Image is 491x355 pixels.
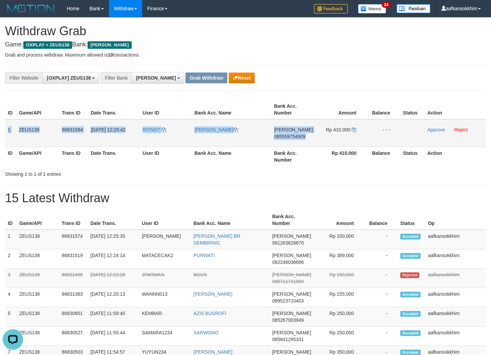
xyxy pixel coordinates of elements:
[62,127,83,132] span: 86831594
[425,147,486,166] th: Action
[5,249,17,269] td: 2
[425,100,486,119] th: Action
[140,100,192,119] th: User ID
[314,249,364,269] td: Rp 389,000
[274,134,306,139] span: Copy 085559754909 to clipboard
[364,269,398,288] td: -
[16,100,59,119] th: Game/API
[139,307,191,327] td: KEMBAR
[3,3,23,23] button: Open LiveChat chat widget
[192,147,271,166] th: Bank Acc. Name
[59,288,88,307] td: 86831383
[326,127,350,132] span: Rp 410.000
[194,253,215,258] a: PURWATI
[272,317,304,323] span: Copy 085267003949 to clipboard
[400,311,421,317] span: Accepted
[5,288,17,307] td: 4
[59,269,88,288] td: 86831498
[59,230,88,249] td: 86831574
[88,269,139,288] td: [DATE] 12:23:26
[272,253,311,258] span: [PERSON_NAME]
[425,307,486,327] td: aafkansokkhim
[132,72,184,84] button: [PERSON_NAME]
[271,100,316,119] th: Bank Acc. Number
[88,100,140,119] th: Date Trans.
[192,100,271,119] th: Bank Acc. Name
[272,279,304,284] span: Copy 085711731589 to clipboard
[314,4,348,14] img: Feedback.jpg
[17,249,59,269] td: ZEUS138
[194,349,232,355] a: [PERSON_NAME]
[143,127,160,132] span: RITNO7
[314,210,364,230] th: Amount
[314,269,364,288] td: Rp 150,000
[400,272,419,278] span: Rejected
[364,307,398,327] td: -
[272,240,304,246] span: Copy 081263628670 to clipboard
[59,307,88,327] td: 86830651
[136,75,176,81] span: [PERSON_NAME]
[272,337,304,342] span: Copy 085841295331 to clipboard
[400,147,425,166] th: Status
[88,288,139,307] td: [DATE] 12:20:13
[108,52,113,58] strong: 10
[425,327,486,346] td: aafkansokkhim
[88,210,139,230] th: Date Trans.
[364,210,398,230] th: Balance
[194,233,240,246] a: [PERSON_NAME] BR SEMBIRING
[425,210,486,230] th: Op
[88,230,139,249] td: [DATE] 12:25:35
[143,127,166,132] a: RITNO7
[5,210,17,230] th: ID
[314,307,364,327] td: Rp 250,000
[400,234,421,239] span: Accepted
[139,269,191,288] td: JPARWAN
[17,307,59,327] td: ZEUS138
[17,269,59,288] td: ZEUS138
[195,127,238,132] a: [PERSON_NAME]
[42,72,99,84] button: [OXPLAY] ZEUS138
[17,230,59,249] td: ZEUS138
[194,272,207,277] a: AGUS
[364,249,398,269] td: -
[314,230,364,249] td: Rp 100,000
[139,249,191,269] td: MATACECAK2
[314,288,364,307] td: Rp 155,000
[91,127,125,132] span: [DATE] 12:25:42
[425,269,486,288] td: aafkansokkhim
[88,147,140,166] th: Date Trans.
[400,292,421,297] span: Accepted
[47,75,91,81] span: [OXPLAY] ZEUS138
[88,327,139,346] td: [DATE] 11:55:44
[139,210,191,230] th: User ID
[194,311,226,316] a: AZIS BUSROFI
[5,147,16,166] th: ID
[5,191,486,205] h1: 15 Latest Withdraw
[139,230,191,249] td: [PERSON_NAME]
[272,291,311,297] span: [PERSON_NAME]
[316,147,366,166] th: Rp 410.000
[272,272,311,277] span: [PERSON_NAME]
[314,327,364,346] td: Rp 250,000
[274,127,313,132] span: [PERSON_NAME]
[316,100,366,119] th: Amount
[272,233,311,239] span: [PERSON_NAME]
[16,119,59,147] td: ZEUS138
[382,2,391,8] span: 34
[17,210,59,230] th: Game/API
[364,230,398,249] td: -
[272,349,311,355] span: [PERSON_NAME]
[5,100,16,119] th: ID
[427,127,445,132] a: Approve
[364,327,398,346] td: -
[366,100,400,119] th: Balance
[425,230,486,249] td: aafkansokkhim
[88,307,139,327] td: [DATE] 11:59:40
[272,311,311,316] span: [PERSON_NAME]
[5,72,42,84] div: Filter Website
[59,210,88,230] th: Trans ID
[5,41,486,48] h4: Game: Bank:
[5,168,200,177] div: Showing 1 to 1 of 1 entries
[88,41,131,49] span: [PERSON_NAME]
[272,259,304,265] span: Copy 082246036696 to clipboard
